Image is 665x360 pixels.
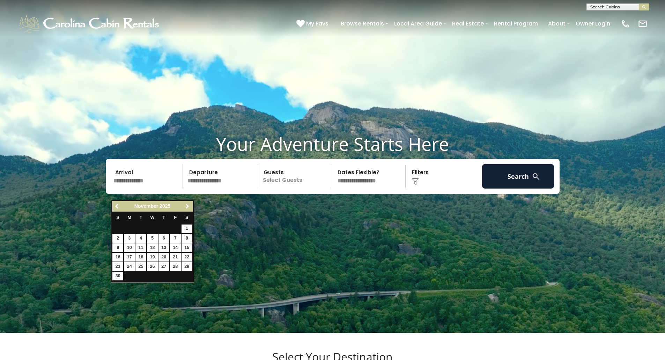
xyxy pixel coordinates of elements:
[182,225,192,233] a: 1
[306,19,328,28] span: My Favs
[124,234,135,243] a: 3
[182,262,192,271] a: 29
[124,262,135,271] a: 24
[114,204,120,209] span: Previous
[147,253,158,262] a: 19
[124,253,135,262] a: 17
[482,164,554,189] button: Search
[135,234,146,243] a: 4
[170,262,181,271] a: 28
[170,234,181,243] a: 7
[170,243,181,252] a: 14
[490,17,541,30] a: Rental Program
[135,253,146,262] a: 18
[163,215,165,220] span: Thursday
[140,215,142,220] span: Tuesday
[170,253,181,262] a: 21
[112,272,123,280] a: 30
[135,262,146,271] a: 25
[134,203,158,209] span: November
[183,202,192,211] a: Next
[391,17,445,30] a: Local Area Guide
[147,243,158,252] a: 12
[532,172,540,181] img: search-regular-white.png
[158,262,169,271] a: 27
[621,19,630,29] img: phone-regular-white.png
[185,215,188,220] span: Saturday
[158,234,169,243] a: 6
[174,215,177,220] span: Friday
[112,253,123,262] a: 16
[113,202,121,211] a: Previous
[147,262,158,271] a: 26
[17,13,162,34] img: White-1-1-2.png
[337,17,387,30] a: Browse Rentals
[412,178,419,185] img: filter--v1.png
[185,204,190,209] span: Next
[147,234,158,243] a: 5
[112,234,123,243] a: 2
[127,215,131,220] span: Monday
[158,253,169,262] a: 20
[259,164,331,189] p: Select Guests
[449,17,487,30] a: Real Estate
[638,19,648,29] img: mail-regular-white.png
[158,243,169,252] a: 13
[135,243,146,252] a: 11
[182,253,192,262] a: 22
[5,133,660,155] h1: Your Adventure Starts Here
[160,203,170,209] span: 2025
[572,17,614,30] a: Owner Login
[112,262,123,271] a: 23
[150,215,155,220] span: Wednesday
[112,243,123,252] a: 9
[545,17,569,30] a: About
[124,243,135,252] a: 10
[182,243,192,252] a: 15
[296,19,330,28] a: My Favs
[117,215,119,220] span: Sunday
[182,234,192,243] a: 8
